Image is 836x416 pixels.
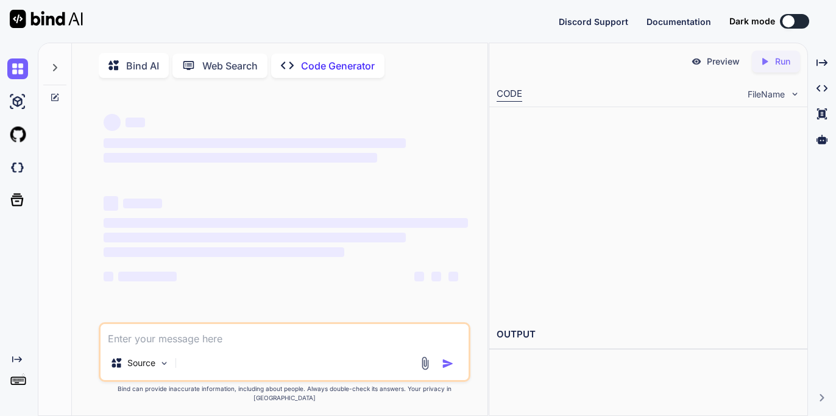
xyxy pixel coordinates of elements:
img: chat [7,58,28,79]
span: ‌ [414,272,424,281]
img: Pick Models [159,358,169,368]
p: Preview [707,55,740,68]
span: Documentation [646,16,711,27]
img: icon [442,358,454,370]
div: CODE [497,87,522,102]
span: ‌ [123,199,162,208]
img: githubLight [7,124,28,145]
img: attachment [418,356,432,370]
span: ‌ [104,272,113,281]
span: ‌ [118,272,177,281]
h2: OUTPUT [489,320,807,349]
span: ‌ [431,272,441,281]
span: Dark mode [729,15,775,27]
p: Source [127,357,155,369]
span: ‌ [104,138,406,148]
p: Code Generator [301,58,375,73]
p: Web Search [202,58,258,73]
button: Discord Support [559,15,628,28]
img: chevron down [790,89,800,99]
img: darkCloudIdeIcon [7,157,28,178]
span: FileName [748,88,785,100]
img: Bind AI [10,10,83,28]
span: Discord Support [559,16,628,27]
img: preview [691,56,702,67]
button: Documentation [646,15,711,28]
span: ‌ [104,233,406,242]
span: ‌ [126,118,145,127]
span: ‌ [104,114,121,131]
p: Bind AI [126,58,159,73]
img: ai-studio [7,91,28,112]
p: Bind can provide inaccurate information, including about people. Always double-check its answers.... [99,384,470,403]
span: ‌ [104,218,468,228]
span: ‌ [448,272,458,281]
span: ‌ [104,153,377,163]
span: ‌ [104,247,344,257]
p: Run [775,55,790,68]
span: ‌ [104,196,118,211]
